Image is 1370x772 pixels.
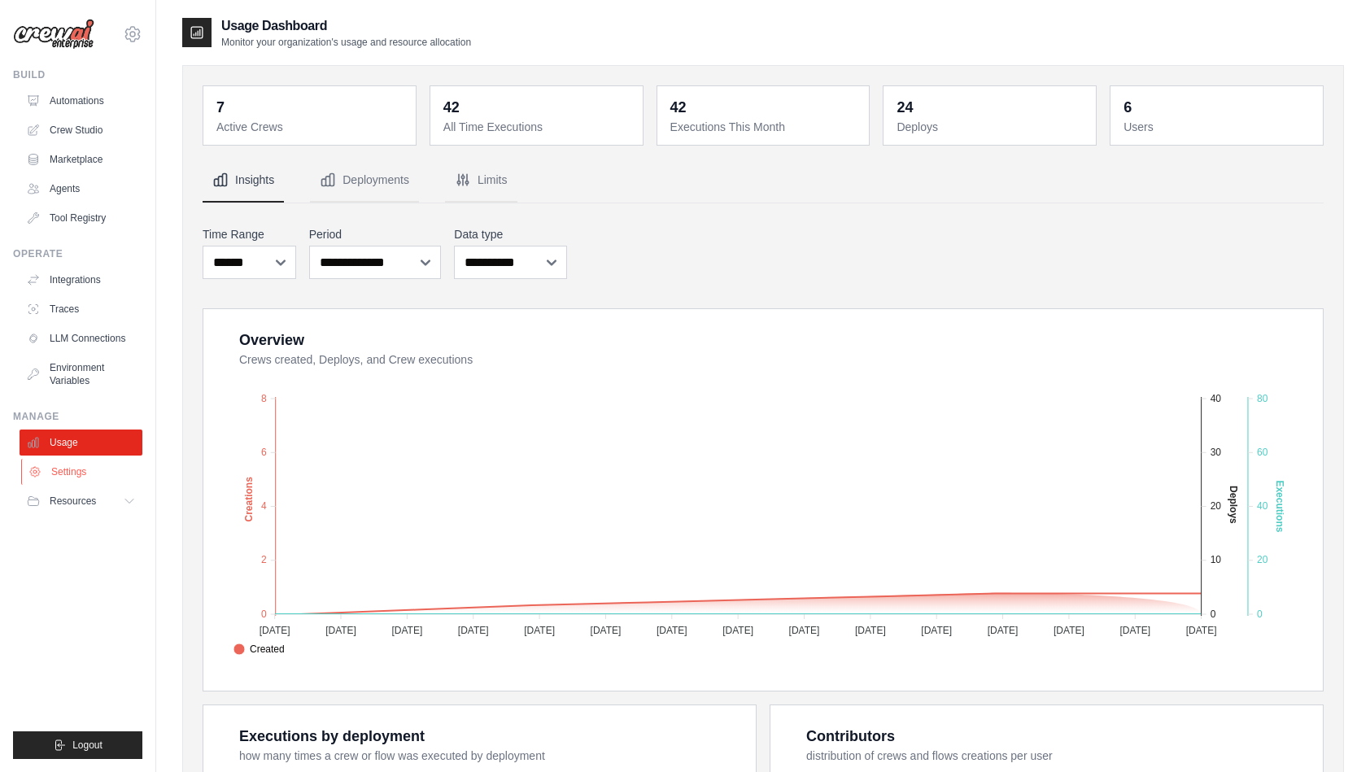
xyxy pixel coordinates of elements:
[670,96,687,119] div: 42
[239,351,1303,368] dt: Crews created, Deploys, and Crew executions
[20,325,142,351] a: LLM Connections
[1211,608,1216,620] tspan: 0
[203,159,1324,203] nav: Tabs
[391,625,422,636] tspan: [DATE]
[261,500,267,512] tspan: 4
[325,625,356,636] tspan: [DATE]
[670,119,860,135] dt: Executions This Month
[1228,486,1239,524] text: Deploys
[443,119,633,135] dt: All Time Executions
[261,608,267,620] tspan: 0
[21,459,144,485] a: Settings
[72,739,103,752] span: Logout
[20,488,142,514] button: Resources
[458,625,489,636] tspan: [DATE]
[20,146,142,172] a: Marketplace
[1257,608,1263,620] tspan: 0
[897,119,1086,135] dt: Deploys
[1257,447,1268,458] tspan: 60
[239,748,736,764] dt: how many times a crew or flow was executed by deployment
[203,226,296,242] label: Time Range
[657,625,687,636] tspan: [DATE]
[203,159,284,203] button: Insights
[13,731,142,759] button: Logout
[806,748,1303,764] dt: distribution of crews and flows creations per user
[221,36,471,49] p: Monitor your organization's usage and resource allocation
[50,495,96,508] span: Resources
[260,625,290,636] tspan: [DATE]
[20,205,142,231] a: Tool Registry
[261,555,267,566] tspan: 2
[1211,555,1222,566] tspan: 10
[806,725,895,748] div: Contributors
[1123,119,1313,135] dt: Users
[897,96,913,119] div: 24
[1257,500,1268,512] tspan: 40
[20,88,142,114] a: Automations
[1257,555,1268,566] tspan: 20
[454,226,567,242] label: Data type
[921,625,952,636] tspan: [DATE]
[310,159,419,203] button: Deployments
[1123,96,1132,119] div: 6
[216,96,225,119] div: 7
[261,393,267,404] tspan: 8
[1054,625,1084,636] tspan: [DATE]
[20,267,142,293] a: Integrations
[13,19,94,50] img: Logo
[239,725,425,748] div: Executions by deployment
[309,226,442,242] label: Period
[13,410,142,423] div: Manage
[855,625,886,636] tspan: [DATE]
[789,625,820,636] tspan: [DATE]
[1274,481,1285,533] text: Executions
[20,355,142,394] a: Environment Variables
[243,477,255,522] text: Creations
[445,159,517,203] button: Limits
[20,430,142,456] a: Usage
[443,96,460,119] div: 42
[1211,393,1222,404] tspan: 40
[216,119,406,135] dt: Active Crews
[233,642,285,656] span: Created
[1211,447,1222,458] tspan: 30
[722,625,753,636] tspan: [DATE]
[13,68,142,81] div: Build
[1211,500,1222,512] tspan: 20
[20,117,142,143] a: Crew Studio
[261,447,267,458] tspan: 6
[221,16,471,36] h2: Usage Dashboard
[20,176,142,202] a: Agents
[1257,393,1268,404] tspan: 80
[591,625,622,636] tspan: [DATE]
[239,329,304,351] div: Overview
[988,625,1019,636] tspan: [DATE]
[1186,625,1217,636] tspan: [DATE]
[20,296,142,322] a: Traces
[13,247,142,260] div: Operate
[1119,625,1150,636] tspan: [DATE]
[524,625,555,636] tspan: [DATE]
